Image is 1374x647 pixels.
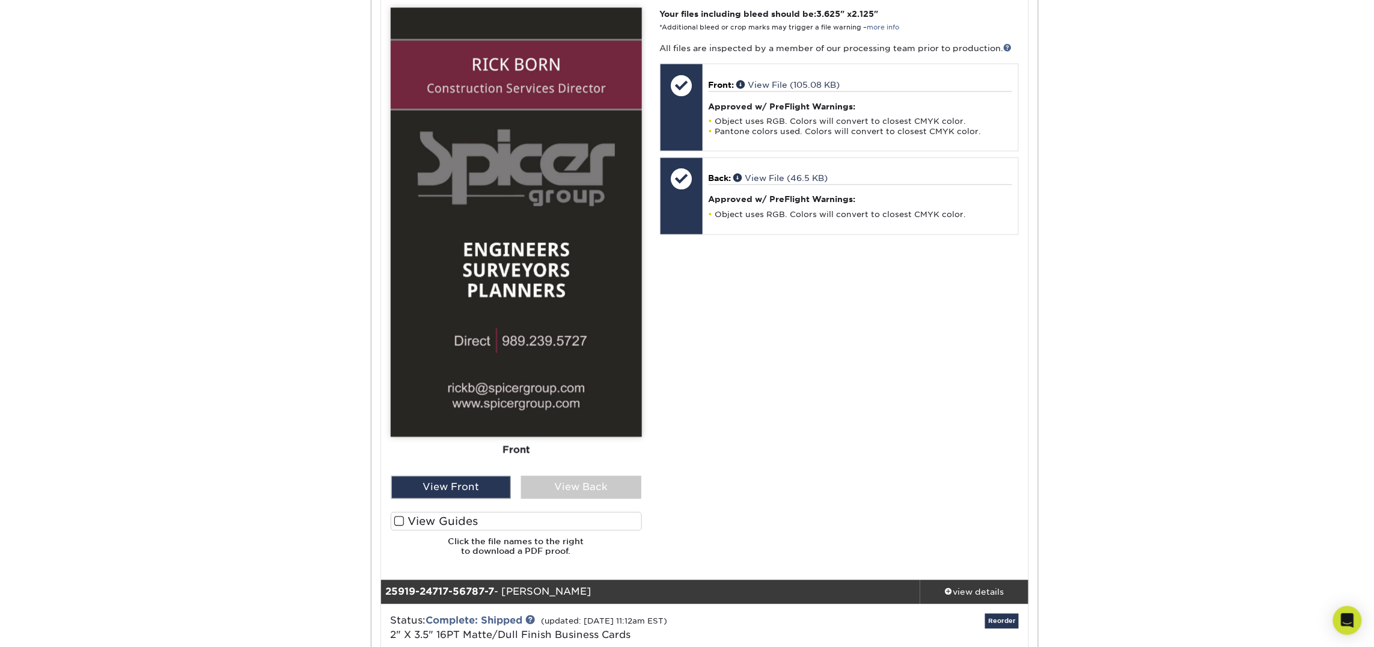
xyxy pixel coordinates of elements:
[381,580,921,604] div: - [PERSON_NAME]
[817,9,841,19] span: 3.625
[660,42,1019,54] p: All files are inspected by a member of our processing team prior to production.
[709,126,1012,136] li: Pantone colors used. Colors will convert to closest CMYK color.
[426,615,523,627] a: Complete: Shipped
[391,476,511,499] div: View Front
[1333,606,1362,635] div: Open Intercom Messenger
[382,614,813,643] div: Status:
[391,537,642,566] h6: Click the file names to the right to download a PDF proof.
[709,102,1012,111] h4: Approved w/ PreFlight Warnings:
[985,614,1019,629] a: Reorder
[709,195,1012,204] h4: Approved w/ PreFlight Warnings:
[386,586,495,598] strong: 25919-24717-56787-7
[737,80,840,90] a: View File (105.08 KB)
[709,210,1012,220] li: Object uses RGB. Colors will convert to closest CMYK color.
[920,580,1028,604] a: view details
[709,80,734,90] span: Front:
[920,586,1028,598] div: view details
[660,9,879,19] strong: Your files including bleed should be: " x "
[734,174,828,183] a: View File (46.5 KB)
[391,438,642,464] div: Front
[391,630,631,641] a: 2" X 3.5" 16PT Matte/Dull Finish Business Cards
[521,476,641,499] div: View Back
[709,116,1012,126] li: Object uses RGB. Colors will convert to closest CMYK color.
[660,23,900,31] small: *Additional bleed or crop marks may trigger a file warning –
[391,512,642,531] label: View Guides
[867,23,900,31] a: more info
[709,174,731,183] span: Back:
[542,617,668,626] small: (updated: [DATE] 11:12am EST)
[852,9,875,19] span: 2.125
